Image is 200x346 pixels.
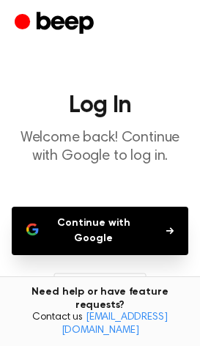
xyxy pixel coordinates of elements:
[12,207,188,255] button: Continue with Google
[9,312,191,337] span: Contact us
[15,10,97,38] a: Beep
[62,312,168,336] a: [EMAIL_ADDRESS][DOMAIN_NAME]
[12,94,188,117] h1: Log In
[12,129,188,166] p: Welcome back! Continue with Google to log in.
